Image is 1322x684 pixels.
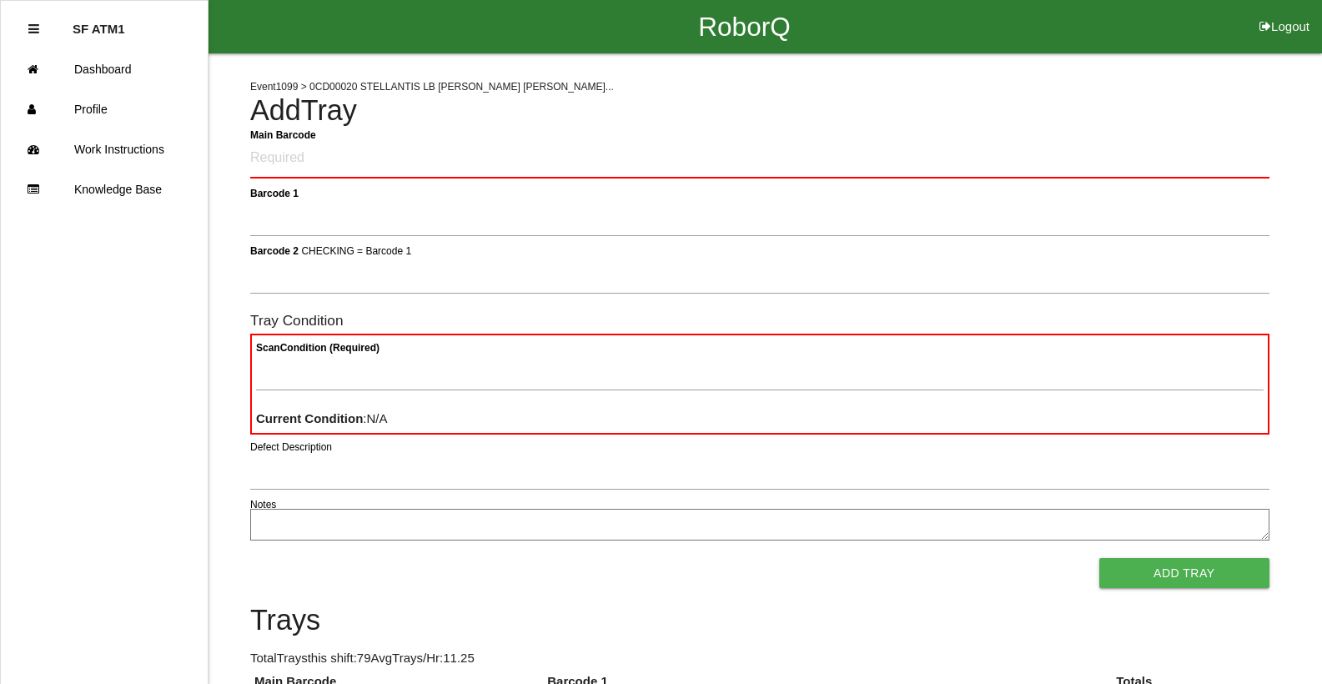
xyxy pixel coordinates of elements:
span: : N/A [256,411,388,425]
a: Knowledge Base [1,169,208,209]
a: Profile [1,89,208,129]
b: Barcode 1 [250,187,299,199]
div: Close [28,9,39,49]
h6: Tray Condition [250,313,1269,329]
span: CHECKING = Barcode 1 [301,244,411,256]
b: Main Barcode [250,128,316,140]
a: Work Instructions [1,129,208,169]
h4: Add Tray [250,95,1269,127]
p: SF ATM1 [73,9,125,36]
p: Total Trays this shift: 79 Avg Trays /Hr: 11.25 [250,649,1269,668]
label: Notes [250,497,276,512]
h4: Trays [250,605,1269,636]
a: Dashboard [1,49,208,89]
b: Barcode 2 [250,244,299,256]
span: Event 1099 > 0CD00020 STELLANTIS LB [PERSON_NAME] [PERSON_NAME]... [250,81,614,93]
input: Required [250,139,1269,179]
b: Current Condition [256,411,363,425]
b: Scan Condition (Required) [256,342,380,354]
button: Add Tray [1099,558,1269,588]
label: Defect Description [250,440,332,455]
